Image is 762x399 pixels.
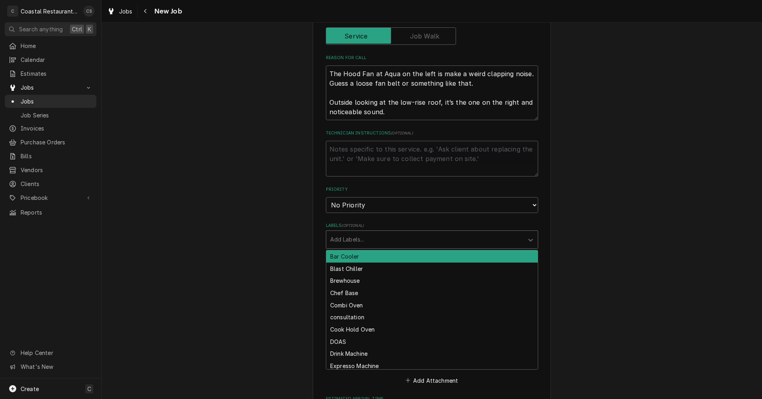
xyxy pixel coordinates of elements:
a: Home [5,39,96,52]
label: Priority [326,186,538,193]
a: Job Series [5,109,96,122]
span: Invoices [21,124,92,132]
span: Pricebook [21,194,81,202]
a: Calendar [5,53,96,66]
a: Go to What's New [5,360,96,373]
span: Create [21,386,39,392]
a: Purchase Orders [5,136,96,149]
span: C [87,385,91,393]
span: Jobs [21,83,81,92]
a: Go to Jobs [5,81,96,94]
span: ( optional ) [342,223,364,228]
span: Vendors [21,166,92,174]
div: C [7,6,18,17]
span: New Job [152,6,182,17]
span: Estimates [21,69,92,78]
textarea: The Hood Fan at Aqua on the left is make a weird clapping noise. Guess a loose fan belt or someth... [326,65,538,120]
div: Priority [326,186,538,213]
a: Vendors [5,163,96,176]
button: Add Attachment [404,375,460,386]
label: Labels [326,223,538,229]
div: Job Type [326,17,538,45]
a: Bills [5,150,96,163]
div: Labels [326,223,538,248]
div: consultation [326,311,538,323]
div: Brewhouse [326,275,538,287]
div: Technician Instructions [326,130,538,176]
span: Job Series [21,111,92,119]
a: Estimates [5,67,96,80]
div: Attachments [326,360,538,386]
span: Search anything [19,25,63,33]
button: Search anythingCtrlK [5,22,96,36]
div: Chris Sockriter's Avatar [83,6,94,17]
a: Jobs [104,5,136,18]
span: ( optional ) [391,131,413,135]
div: Cook Hold Oven [326,323,538,336]
div: Combi Oven [326,299,538,311]
span: Home [21,42,92,50]
span: Jobs [119,7,133,15]
div: CS [83,6,94,17]
a: Go to Help Center [5,346,96,359]
span: Reports [21,208,92,217]
button: Navigate back [139,5,152,17]
span: Help Center [21,349,92,357]
div: Bar Cooler [326,250,538,263]
a: Jobs [5,95,96,108]
div: Drink Machine [326,347,538,360]
span: What's New [21,363,92,371]
span: Bills [21,152,92,160]
a: Invoices [5,122,96,135]
div: Chef Base [326,287,538,299]
div: Expresso Machine [326,360,538,372]
div: Blast Chiller [326,263,538,275]
div: DOAS [326,336,538,348]
a: Go to Pricebook [5,191,96,204]
span: Calendar [21,56,92,64]
span: Clients [21,180,92,188]
span: K [88,25,91,33]
label: Technician Instructions [326,130,538,136]
div: Coastal Restaurant Repair [21,7,79,15]
a: Reports [5,206,96,219]
span: Ctrl [72,25,82,33]
span: Jobs [21,97,92,106]
span: Purchase Orders [21,138,92,146]
label: Reason For Call [326,55,538,61]
div: Reason For Call [326,55,538,120]
a: Clients [5,177,96,190]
